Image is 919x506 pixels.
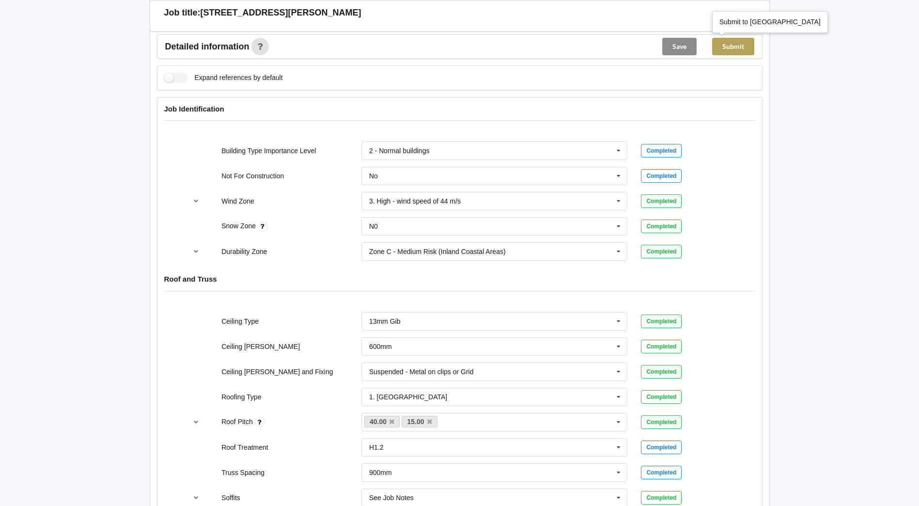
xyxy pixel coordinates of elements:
[641,365,682,379] div: Completed
[641,340,682,353] div: Completed
[164,104,755,113] h4: Job Identification
[369,368,474,375] div: Suspended - Metal on clips or Grid
[369,223,378,230] div: N0
[641,169,682,183] div: Completed
[402,416,437,427] a: 15.00
[201,7,361,18] h3: [STREET_ADDRESS][PERSON_NAME]
[221,248,267,255] label: Durability Zone
[164,274,755,284] h4: Roof and Truss
[369,494,414,501] div: See Job Notes
[221,147,316,155] label: Building Type Importance Level
[364,416,400,427] a: 40.00
[719,17,821,27] div: Submit to [GEOGRAPHIC_DATA]
[164,73,283,83] label: Expand references by default
[641,144,682,158] div: Completed
[221,469,265,476] label: Truss Spacing
[187,413,205,431] button: reference-toggle
[221,197,254,205] label: Wind Zone
[165,42,249,51] span: Detailed information
[641,466,682,479] div: Completed
[369,248,506,255] div: Zone C - Medium Risk (Inland Coastal Areas)
[187,243,205,260] button: reference-toggle
[221,393,261,401] label: Roofing Type
[641,491,682,505] div: Completed
[221,172,284,180] label: Not For Construction
[164,7,201,18] h3: Job title:
[641,194,682,208] div: Completed
[221,343,300,350] label: Ceiling [PERSON_NAME]
[641,415,682,429] div: Completed
[221,494,240,502] label: Soffits
[641,390,682,404] div: Completed
[369,394,447,400] div: 1. [GEOGRAPHIC_DATA]
[712,38,754,55] button: Submit
[369,444,384,451] div: H1.2
[369,343,392,350] div: 600mm
[221,222,258,230] label: Snow Zone
[369,198,461,205] div: 3. High - wind speed of 44 m/s
[369,173,378,179] div: No
[221,368,333,376] label: Ceiling [PERSON_NAME] and Fixing
[641,220,682,233] div: Completed
[221,443,268,451] label: Roof Treatment
[369,147,430,154] div: 2 - Normal buildings
[641,441,682,454] div: Completed
[221,418,254,426] label: Roof Pitch
[641,245,682,258] div: Completed
[187,192,205,210] button: reference-toggle
[369,469,392,476] div: 900mm
[641,315,682,328] div: Completed
[221,317,259,325] label: Ceiling Type
[369,318,401,325] div: 13mm Gib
